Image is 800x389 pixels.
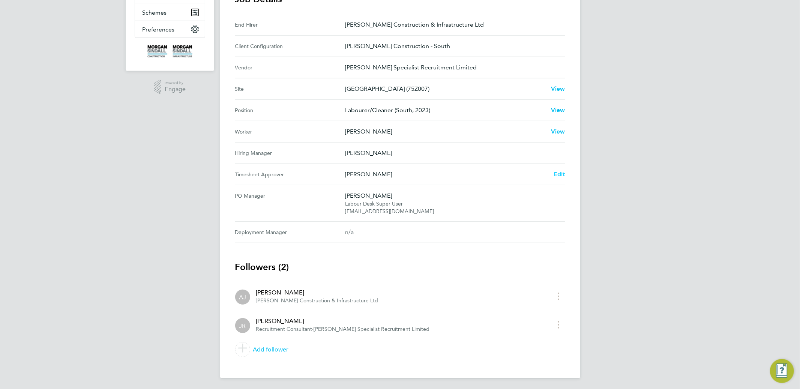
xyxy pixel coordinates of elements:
[552,290,565,302] button: timesheet menu
[235,106,345,115] div: Position
[235,42,345,51] div: Client Configuration
[256,288,378,297] div: [PERSON_NAME]
[345,149,559,158] p: [PERSON_NAME]
[551,85,565,92] span: View
[345,228,553,237] div: n/a
[235,149,345,158] div: Hiring Manager
[345,200,434,208] div: Labour Desk Super User
[345,84,545,93] p: [GEOGRAPHIC_DATA] (75Z007)
[551,127,565,136] a: View
[345,20,559,29] p: [PERSON_NAME] Construction & Infrastructure Ltd
[135,21,205,38] button: Preferences
[345,208,434,215] div: [EMAIL_ADDRESS][DOMAIN_NAME]
[235,318,250,333] div: Joshua R
[235,339,565,360] a: Add follower
[239,321,246,330] span: JR
[235,20,345,29] div: End Hirer
[345,63,559,72] p: [PERSON_NAME] Specialist Recruitment Limited
[256,317,430,326] div: [PERSON_NAME]
[165,80,186,86] span: Powered by
[147,45,192,57] img: morgansindall-logo-retina.png
[239,293,246,301] span: AJ
[235,228,345,237] div: Deployment Manager
[135,45,205,57] a: Go to home page
[554,171,565,178] span: Edit
[235,191,345,215] div: PO Manager
[345,191,428,200] div: [PERSON_NAME]
[235,290,250,305] div: Andy J
[235,84,345,93] div: Site
[551,106,565,115] a: View
[345,170,548,179] p: [PERSON_NAME]
[154,80,186,94] a: Powered byEngage
[143,9,167,16] span: Schemes
[165,86,186,93] span: Engage
[235,63,345,72] div: Vendor
[552,319,565,330] button: timesheet menu
[314,326,430,332] span: [PERSON_NAME] Specialist Recruitment Limited
[312,326,314,332] span: ·
[551,128,565,135] span: View
[770,359,794,383] button: Engage Resource Center
[345,127,545,136] p: [PERSON_NAME]
[235,127,345,136] div: Worker
[345,42,559,51] p: [PERSON_NAME] Construction - South
[551,84,565,93] a: View
[554,170,565,179] a: Edit
[235,261,565,273] h3: Followers (2)
[135,4,205,21] button: Schemes
[143,26,175,33] span: Preferences
[235,170,345,179] div: Timesheet Approver
[256,326,312,332] span: Recruitment Consultant
[551,107,565,114] span: View
[256,297,378,304] span: [PERSON_NAME] Construction & Infrastructure Ltd
[345,106,545,115] p: Labourer/Cleaner (South, 2023)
